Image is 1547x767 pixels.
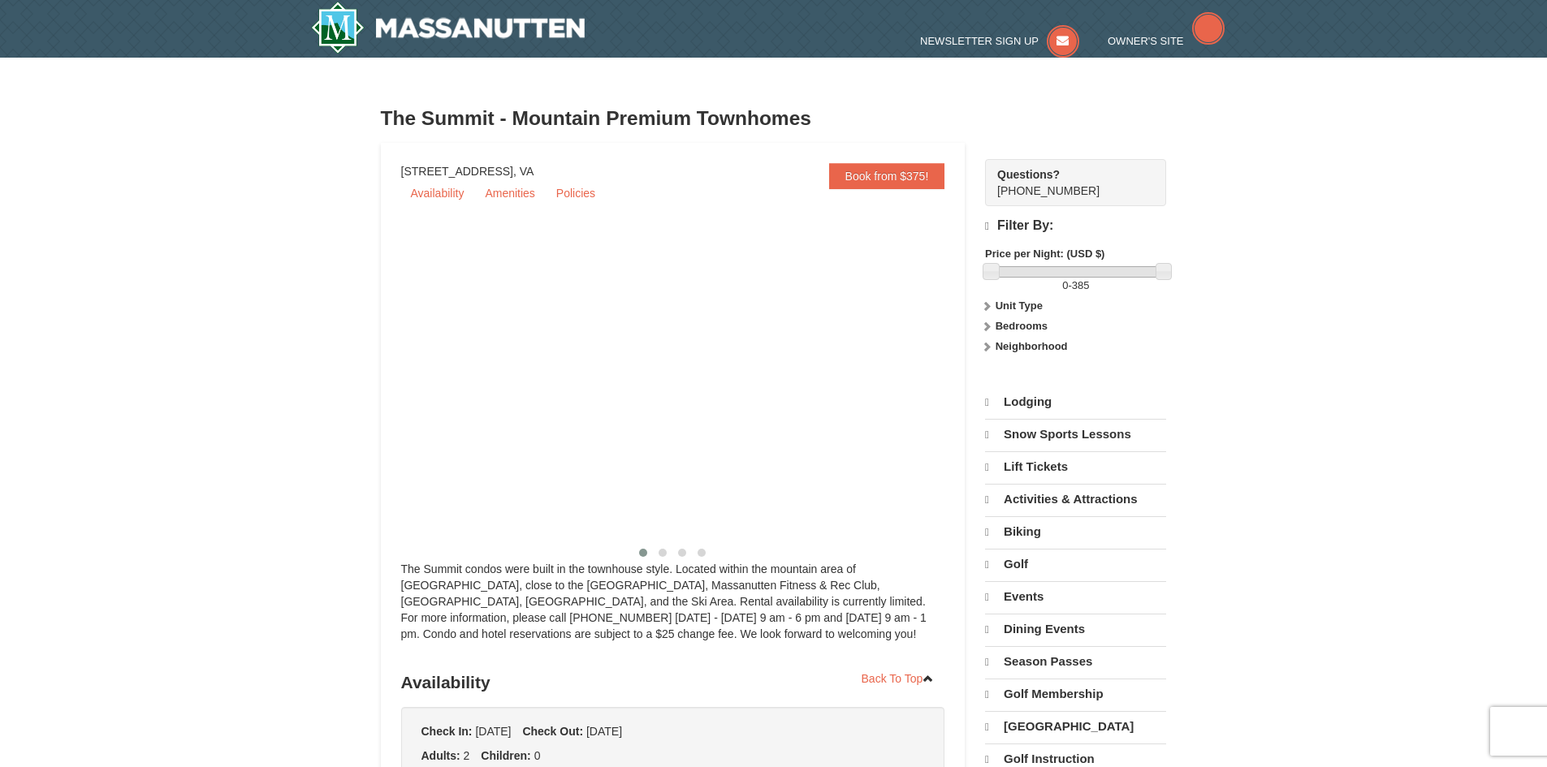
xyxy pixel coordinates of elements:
a: Owner's Site [1108,35,1225,47]
span: 0 [1062,279,1068,291]
a: Back To Top [851,666,945,691]
strong: Unit Type [996,299,1043,312]
label: - [985,278,1166,294]
a: Availability [401,181,474,205]
span: [PHONE_NUMBER] [997,166,1137,197]
a: Dining Events [985,614,1166,644]
a: Golf Membership [985,679,1166,709]
strong: Bedrooms [996,320,1048,332]
a: Newsletter Sign Up [920,35,1079,47]
a: Season Passes [985,646,1166,677]
h3: Availability [401,666,945,699]
span: 2 [464,749,470,762]
a: Events [985,581,1166,612]
a: Snow Sports Lessons [985,419,1166,450]
a: Policies [547,181,605,205]
a: Massanutten Resort [311,2,586,54]
a: [GEOGRAPHIC_DATA] [985,711,1166,742]
span: [DATE] [586,725,622,738]
span: 385 [1072,279,1090,291]
strong: Check In: [421,725,473,738]
strong: Questions? [997,168,1060,181]
h3: The Summit - Mountain Premium Townhomes [381,102,1167,135]
a: Amenities [475,181,544,205]
span: [DATE] [475,725,511,738]
img: Massanutten Resort Logo [311,2,586,54]
span: Newsletter Sign Up [920,35,1039,47]
strong: Adults: [421,749,460,762]
strong: Neighborhood [996,340,1068,352]
strong: Check Out: [522,725,583,738]
strong: Price per Night: (USD $) [985,248,1104,260]
h4: Filter By: [985,218,1166,234]
span: Owner's Site [1108,35,1184,47]
span: 0 [534,749,541,762]
a: Biking [985,516,1166,547]
a: Lift Tickets [985,451,1166,482]
a: Golf [985,549,1166,580]
strong: Children: [481,749,530,762]
a: Lodging [985,387,1166,417]
a: Activities & Attractions [985,484,1166,515]
a: Book from $375! [829,163,945,189]
div: The Summit condos were built in the townhouse style. Located within the mountain area of [GEOGRAP... [401,561,945,658]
